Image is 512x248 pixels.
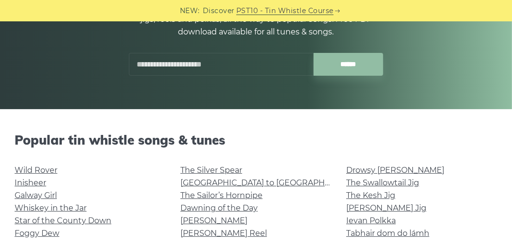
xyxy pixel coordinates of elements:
[346,191,395,200] a: The Kesh Jig
[180,5,200,17] span: NEW:
[180,178,360,187] a: [GEOGRAPHIC_DATA] to [GEOGRAPHIC_DATA]
[15,132,497,148] h2: Popular tin whistle songs & tunes
[346,165,444,175] a: Drowsy [PERSON_NAME]
[203,5,235,17] span: Discover
[180,203,258,213] a: Dawning of the Day
[180,191,263,200] a: The Sailor’s Hornpipe
[346,216,396,225] a: Ievan Polkka
[180,165,242,175] a: The Silver Spear
[15,203,87,213] a: Whiskey in the Jar
[15,165,57,175] a: Wild Rover
[346,203,426,213] a: [PERSON_NAME] Jig
[180,229,267,238] a: [PERSON_NAME] Reel
[346,229,429,238] a: Tabhair dom do lámh
[236,5,334,17] a: PST10 - Tin Whistle Course
[15,178,46,187] a: Inisheer
[346,178,419,187] a: The Swallowtail Jig
[180,216,247,225] a: [PERSON_NAME]
[15,229,59,238] a: Foggy Dew
[15,216,111,225] a: Star of the County Down
[15,191,57,200] a: Galway Girl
